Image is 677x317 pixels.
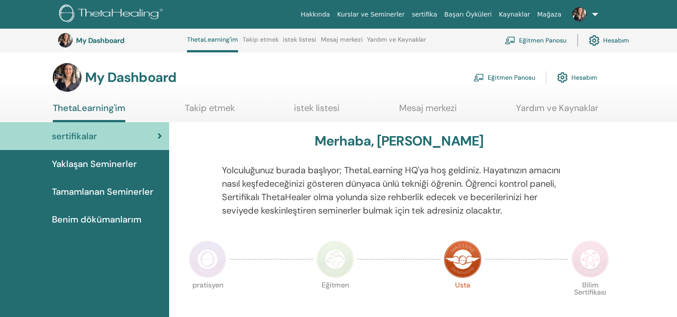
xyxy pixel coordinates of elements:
[408,6,440,23] a: sertifika
[473,73,484,81] img: chalkboard-teacher.svg
[505,30,566,50] a: Eğitmen Panosu
[321,36,363,50] a: Mesaj merkezi
[222,163,576,217] p: Yolculuğunuz burada başlıyor; ThetaLearning HQ'ya hoş geldiniz. Hayatınızın amacını nasıl keşfede...
[505,36,515,44] img: chalkboard-teacher.svg
[85,69,176,86] h3: My Dashboard
[589,33,600,48] img: cog.svg
[367,36,426,50] a: Yardım ve Kaynaklar
[557,70,568,85] img: cog.svg
[333,6,408,23] a: Kurslar ve Seminerler
[516,103,598,120] a: Yardım ve Kaynaklar
[441,6,495,23] a: Başarı Öyküleri
[52,129,97,143] span: sertifikalar
[53,63,81,92] img: default.jpg
[589,30,629,50] a: Hesabım
[571,240,609,278] img: Certificate of Science
[444,240,481,278] img: Master
[473,68,535,87] a: Eğitmen Panosu
[58,33,72,47] img: default.jpg
[53,103,125,122] a: ThetaLearning'im
[52,213,141,226] span: Benim dökümanlarım
[399,103,457,120] a: Mesaj merkezi
[52,185,153,198] span: Tamamlanan Seminerler
[189,240,226,278] img: Practitioner
[283,36,316,50] a: istek listesi
[76,36,166,45] h3: My Dashboard
[557,68,597,87] a: Hesabım
[495,6,534,23] a: Kaynaklar
[52,157,137,171] span: Yaklaşan Seminerler
[316,240,354,278] img: Instructor
[297,6,334,23] a: Hakkında
[243,36,279,50] a: Takip etmek
[185,103,235,120] a: Takip etmek
[572,7,587,21] img: default.jpg
[533,6,565,23] a: Mağaza
[294,103,340,120] a: istek listesi
[315,133,483,149] h3: Merhaba, [PERSON_NAME]
[59,4,166,25] img: logo.png
[187,36,238,52] a: ThetaLearning'im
